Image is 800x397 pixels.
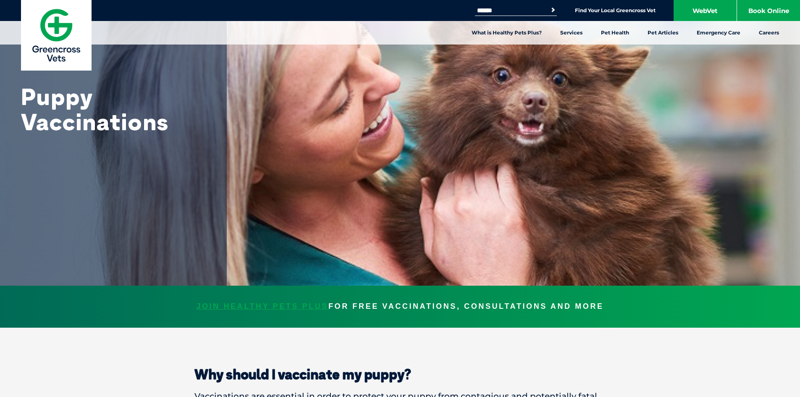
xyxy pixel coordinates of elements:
strong: Why should I vaccinate my puppy? [194,366,411,383]
button: Search [549,6,557,14]
span: JOIN HEALTHY PETS PLUS [196,300,328,313]
a: Services [551,21,592,45]
p: FOR FREE VACCINATIONS, CONSULTATIONS AND MORE [8,300,792,313]
a: Emergency Care [687,21,750,45]
a: What is Healthy Pets Plus? [462,21,551,45]
a: Pet Health [592,21,638,45]
h1: Puppy Vaccinations [21,84,206,134]
a: Find Your Local Greencross Vet [575,7,656,14]
a: Pet Articles [638,21,687,45]
a: Careers [750,21,788,45]
a: JOIN HEALTHY PETS PLUS [196,302,328,310]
